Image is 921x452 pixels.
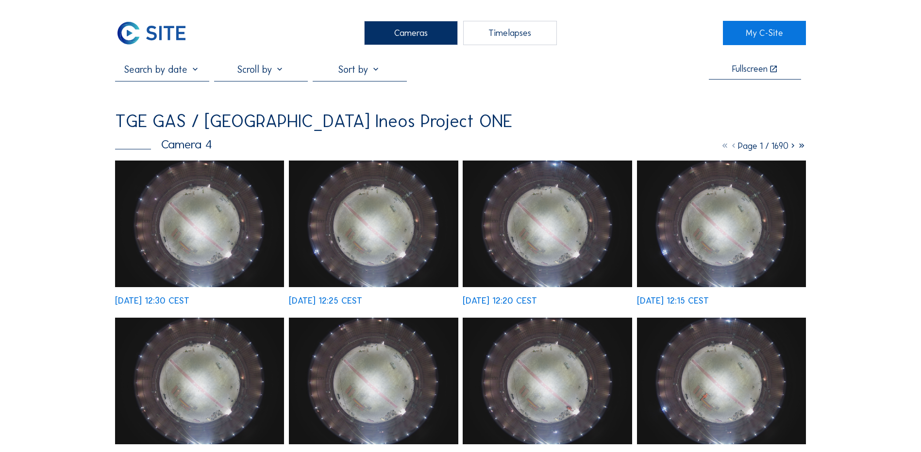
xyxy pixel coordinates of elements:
[637,318,806,444] img: image_53675490
[637,161,806,287] img: image_53676086
[723,21,806,45] a: My C-Site
[364,21,458,45] div: Cameras
[115,113,512,130] div: TGE GAS / [GEOGRAPHIC_DATA] Ineos Project ONE
[115,21,198,45] a: C-SITE Logo
[738,141,788,151] span: Page 1 / 1690
[115,64,209,75] input: Search by date 󰅀
[463,296,537,305] div: [DATE] 12:20 CEST
[115,21,187,45] img: C-SITE Logo
[637,296,709,305] div: [DATE] 12:15 CEST
[289,318,458,444] img: image_53675817
[289,296,362,305] div: [DATE] 12:25 CEST
[115,318,284,444] img: image_53675984
[115,161,284,287] img: image_53676567
[463,318,632,444] img: image_53675650
[115,296,189,305] div: [DATE] 12:30 CEST
[463,161,632,287] img: image_53676246
[463,21,557,45] div: Timelapses
[115,138,212,150] div: Camera 4
[289,161,458,287] img: image_53676405
[732,65,768,74] div: Fullscreen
